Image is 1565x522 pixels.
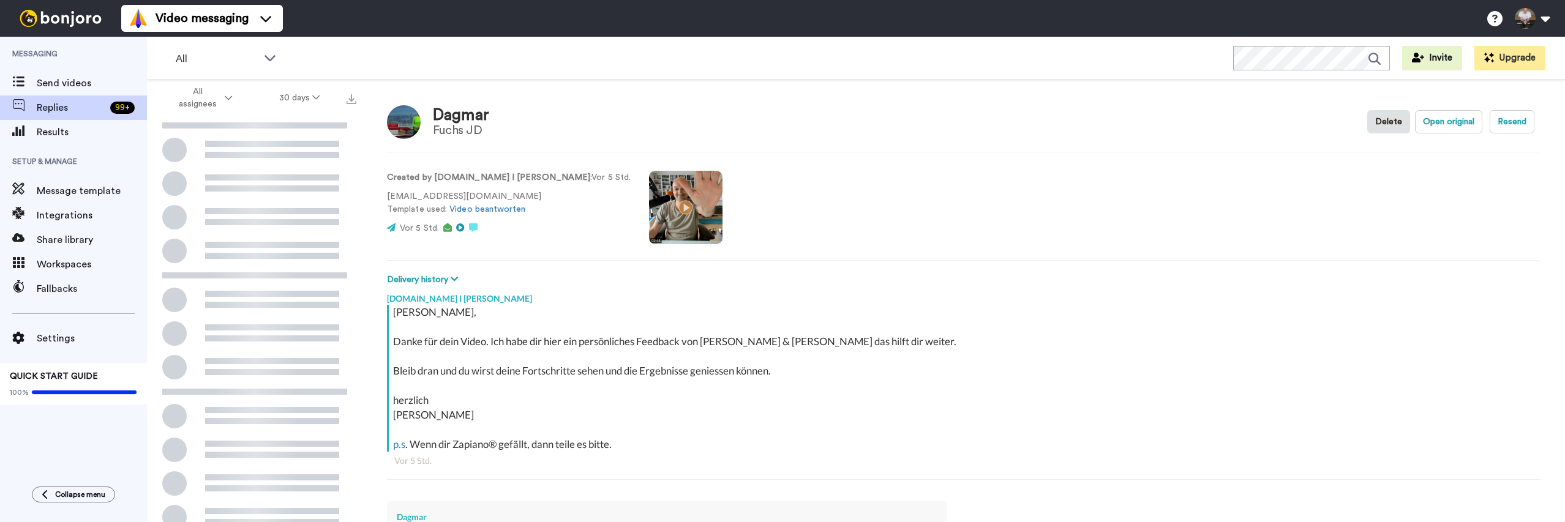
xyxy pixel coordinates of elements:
span: All [176,51,258,66]
div: 99 + [110,102,135,114]
span: QUICK START GUIDE [10,372,98,381]
span: All assignees [173,86,222,110]
span: Replies [37,100,105,115]
button: All assignees [149,81,256,115]
button: Invite [1402,46,1462,70]
span: Results [37,125,147,140]
img: bj-logo-header-white.svg [15,10,107,27]
img: export.svg [347,94,356,104]
button: Export all results that match these filters now. [343,89,360,107]
span: Message template [37,184,147,198]
p: [EMAIL_ADDRESS][DOMAIN_NAME] Template used: [387,190,631,216]
span: Send videos [37,76,147,91]
span: Workspaces [37,257,147,272]
a: p.s [393,438,405,450]
button: Delivery history [387,273,462,286]
a: Video beantworten [449,205,525,214]
button: Open original [1415,110,1482,133]
span: Collapse menu [55,490,105,499]
button: 30 days [256,87,343,109]
div: Dagmar [433,106,489,124]
img: Image of Dagmar [387,105,421,139]
button: Collapse menu [32,487,115,502]
div: [DOMAIN_NAME] I [PERSON_NAME] [387,286,1541,305]
span: Fallbacks [37,282,147,296]
p: : Vor 5 Std. [387,171,631,184]
button: Delete [1367,110,1410,133]
div: Fuchs JD [433,124,489,137]
span: Video messaging [156,10,249,27]
img: vm-color.svg [129,9,148,28]
strong: Created by [DOMAIN_NAME] I [PERSON_NAME] [387,173,590,182]
span: Share library [37,233,147,247]
span: 100% [10,387,29,397]
span: Vor 5 Std. [400,224,439,233]
div: [PERSON_NAME], Danke für dein Video. Ich habe dir hier ein persönliches Feedback von [PERSON_NAME... [393,305,1537,452]
button: Resend [1490,110,1534,133]
div: Vor 5 Std. [394,455,1533,467]
span: Settings [37,331,147,346]
span: Integrations [37,208,147,223]
button: Upgrade [1474,46,1545,70]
